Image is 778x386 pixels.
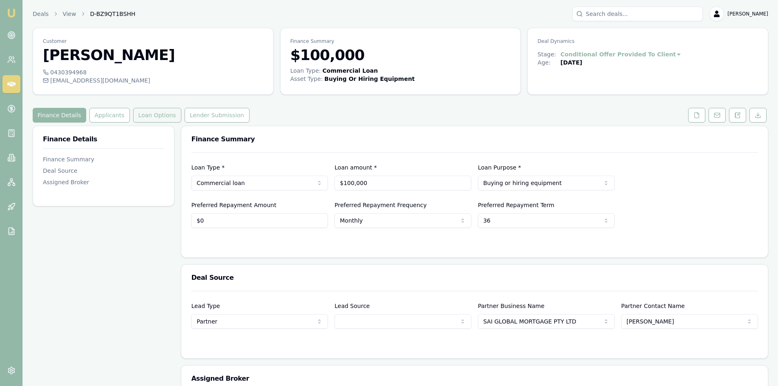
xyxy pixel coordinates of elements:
label: Lead Type [191,303,220,309]
span: D-BZ9QT1BSHH [90,10,135,18]
div: [EMAIL_ADDRESS][DOMAIN_NAME] [43,76,263,85]
a: Finance Details [33,108,88,123]
input: $ [334,176,471,190]
h3: Deal Source [191,274,758,281]
button: Conditional Offer Provided To Client [560,50,682,58]
h3: $100,000 [290,47,511,63]
button: Loan Options [133,108,181,123]
div: [DATE] [560,58,582,67]
button: Lender Submission [185,108,250,123]
span: [PERSON_NAME] [727,11,768,17]
a: Loan Options [132,108,183,123]
label: Preferred Repayment Amount [191,202,276,208]
button: Finance Details [33,108,86,123]
button: Applicants [89,108,130,123]
label: Loan Purpose * [478,164,521,171]
input: Search deals [572,7,703,21]
label: Partner Business Name [478,303,544,309]
div: Deal Source [43,167,164,175]
h3: Assigned Broker [191,375,758,382]
label: Preferred Repayment Term [478,202,554,208]
h3: [PERSON_NAME] [43,47,263,63]
div: Age: [537,58,560,67]
div: Asset Type : [290,75,323,83]
a: View [62,10,76,18]
div: Assigned Broker [43,178,164,186]
a: Deals [33,10,49,18]
label: Partner Contact Name [621,303,685,309]
div: Loan Type: [290,67,321,75]
label: Lead Source [334,303,370,309]
a: Applicants [88,108,132,123]
div: Stage: [537,50,560,58]
p: Customer [43,38,263,45]
h3: Finance Details [43,136,164,143]
p: Finance Summary [290,38,511,45]
label: Loan Type * [191,164,225,171]
label: Loan amount * [334,164,377,171]
div: 0430394968 [43,68,263,76]
p: Deal Dynamics [537,38,758,45]
a: Lender Submission [183,108,251,123]
h3: Finance Summary [191,136,758,143]
nav: breadcrumb [33,10,136,18]
label: Preferred Repayment Frequency [334,202,427,208]
div: Commercial Loan [323,67,378,75]
div: Buying Or Hiring Equipment [324,75,415,83]
img: emu-icon-u.png [7,8,16,18]
div: Finance Summary [43,155,164,163]
input: $ [191,213,328,228]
